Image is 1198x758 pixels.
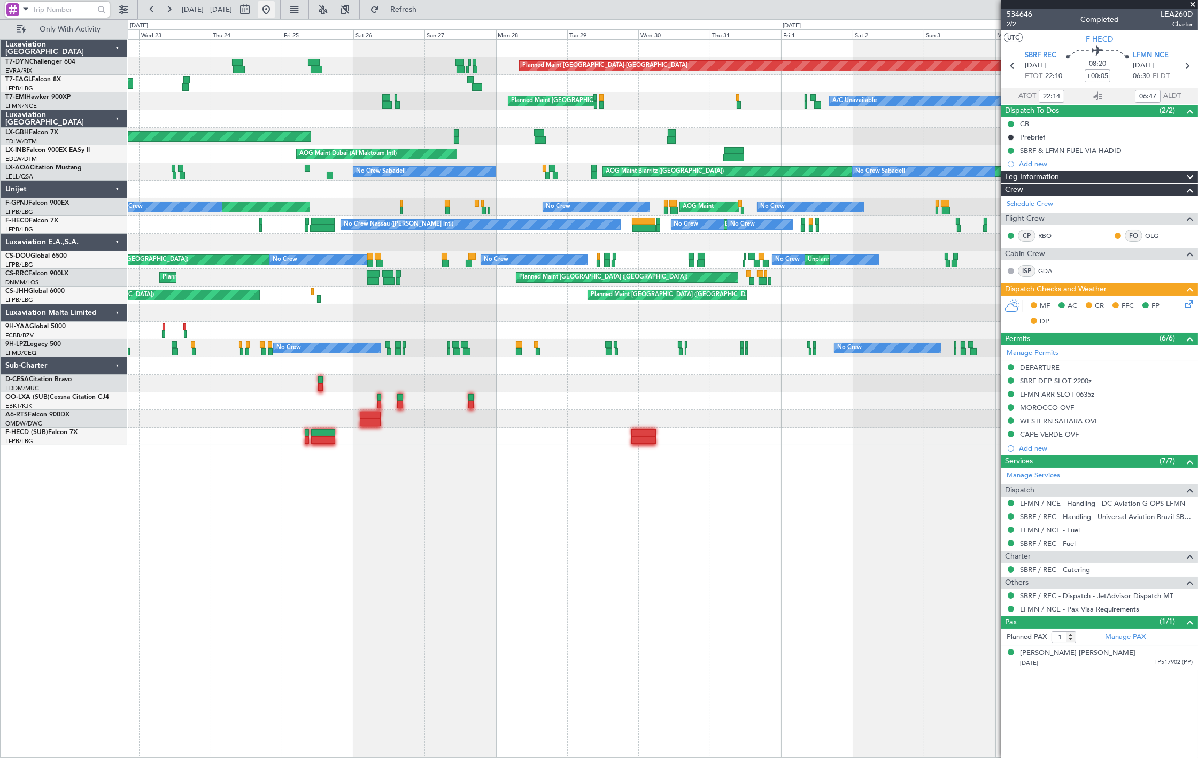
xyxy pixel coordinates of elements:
span: FP [1151,301,1160,312]
span: DP [1040,316,1049,327]
span: Services [1005,455,1033,468]
a: LFMD/CEQ [5,349,36,357]
button: Refresh [365,1,429,18]
div: Thu 31 [710,29,781,39]
div: AOG Maint [683,199,714,215]
div: Sat 26 [353,29,424,39]
a: EDDM/MUC [5,384,39,392]
div: A/C Unavailable [832,93,877,109]
span: ELDT [1153,71,1170,82]
span: Cabin Crew [1005,248,1045,260]
a: CS-RRCFalcon 900LX [5,270,68,277]
span: A6-RTS [5,412,28,418]
span: Flight Crew [1005,213,1045,225]
span: OO-LXA (SUB) [5,394,50,400]
div: MOROCCO OVF [1020,403,1074,412]
span: Refresh [381,6,426,13]
span: LEA260D [1161,9,1193,20]
div: Sun 3 [924,29,995,39]
a: LX-GBHFalcon 7X [5,129,58,136]
a: LFMN / NCE - Pax Visa Requirements [1020,605,1139,614]
a: LFPB/LBG [5,226,33,234]
span: ATOT [1018,91,1036,102]
div: Thu 24 [211,29,282,39]
button: Only With Activity [12,21,116,38]
div: WESTERN SAHARA OVF [1020,416,1099,426]
div: DEPARTURE [1020,363,1060,372]
div: No Crew Sabadell [356,164,406,180]
div: No Crew [276,340,301,356]
a: Manage PAX [1105,632,1146,643]
input: Trip Number [33,2,94,18]
span: FFC [1122,301,1134,312]
span: CS-DOU [5,253,30,259]
span: Pax [1005,616,1017,629]
a: CS-JHHGlobal 6000 [5,288,65,295]
a: D-CESACitation Bravo [5,376,72,383]
a: F-GPNJFalcon 900EX [5,200,69,206]
div: Completed [1080,14,1119,26]
a: OMDW/DWC [5,420,42,428]
div: Unplanned Maint [GEOGRAPHIC_DATA] ([GEOGRAPHIC_DATA]) [808,252,984,268]
span: Dispatch Checks and Weather [1005,283,1107,296]
div: No Crew [546,199,570,215]
div: Planned Maint [GEOGRAPHIC_DATA] [511,93,613,109]
button: UTC [1004,33,1023,42]
div: Sat 2 [853,29,924,39]
div: SBRF & LFMN FUEL VIA HADID [1020,146,1122,155]
span: 9H-YAA [5,323,29,330]
span: CS-RRC [5,270,28,277]
span: 9H-LPZ [5,341,27,347]
span: F-HECD [1086,34,1114,45]
a: LX-INBFalcon 900EX EASy II [5,147,90,153]
span: T7-EMI [5,94,26,100]
input: --:-- [1039,90,1064,103]
span: Dispatch To-Dos [1005,105,1059,117]
a: SBRF / REC - Dispatch - JetAdvisor Dispatch MT [1020,591,1173,600]
input: --:-- [1135,90,1161,103]
a: Manage Services [1007,470,1060,481]
div: AOG Maint Dubai (Al Maktoum Intl) [299,146,397,162]
div: No Crew [730,216,755,233]
a: LFPB/LBG [5,208,33,216]
a: LFMN/NCE [5,102,37,110]
span: (6/6) [1160,332,1175,344]
a: T7-EAGLFalcon 8X [5,76,61,83]
div: [PERSON_NAME] [PERSON_NAME] [1020,648,1135,659]
a: LELL/QSA [5,173,33,181]
a: 9H-YAAGlobal 5000 [5,323,66,330]
span: (2/2) [1160,105,1175,116]
span: F-HECD [5,218,29,224]
div: AOG Maint Biarritz ([GEOGRAPHIC_DATA]) [606,164,724,180]
a: Manage Permits [1007,348,1058,359]
span: Only With Activity [28,26,113,33]
div: No Crew [760,199,785,215]
a: SBRF / REC - Catering [1020,565,1090,574]
div: Sun 27 [424,29,496,39]
span: 2/2 [1007,20,1032,29]
div: Tue 29 [567,29,638,39]
span: 534646 [1007,9,1032,20]
div: No Crew [273,252,297,268]
span: 22:10 [1045,71,1062,82]
span: [DATE] [1133,60,1155,71]
a: EDLW/DTM [5,155,37,163]
span: ALDT [1163,91,1181,102]
span: CR [1095,301,1104,312]
span: Charter [1005,551,1031,563]
a: OLG [1145,231,1169,241]
span: AC [1068,301,1077,312]
div: ISP [1018,265,1035,277]
span: LX-GBH [5,129,29,136]
a: 9H-LPZLegacy 500 [5,341,61,347]
div: Add new [1019,159,1193,168]
div: Fri 1 [781,29,852,39]
a: LFMN / NCE - Handling - DC Aviation-G-OPS LFMN [1020,499,1185,508]
a: F-HECDFalcon 7X [5,218,58,224]
a: RBO [1038,231,1062,241]
div: Planned Maint [GEOGRAPHIC_DATA] ([GEOGRAPHIC_DATA]) [519,269,687,285]
a: F-HECD (SUB)Falcon 7X [5,429,78,436]
span: Dispatch [1005,484,1034,497]
span: F-HECD (SUB) [5,429,48,436]
div: LFMN ARR SLOT 0635z [1020,390,1094,399]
